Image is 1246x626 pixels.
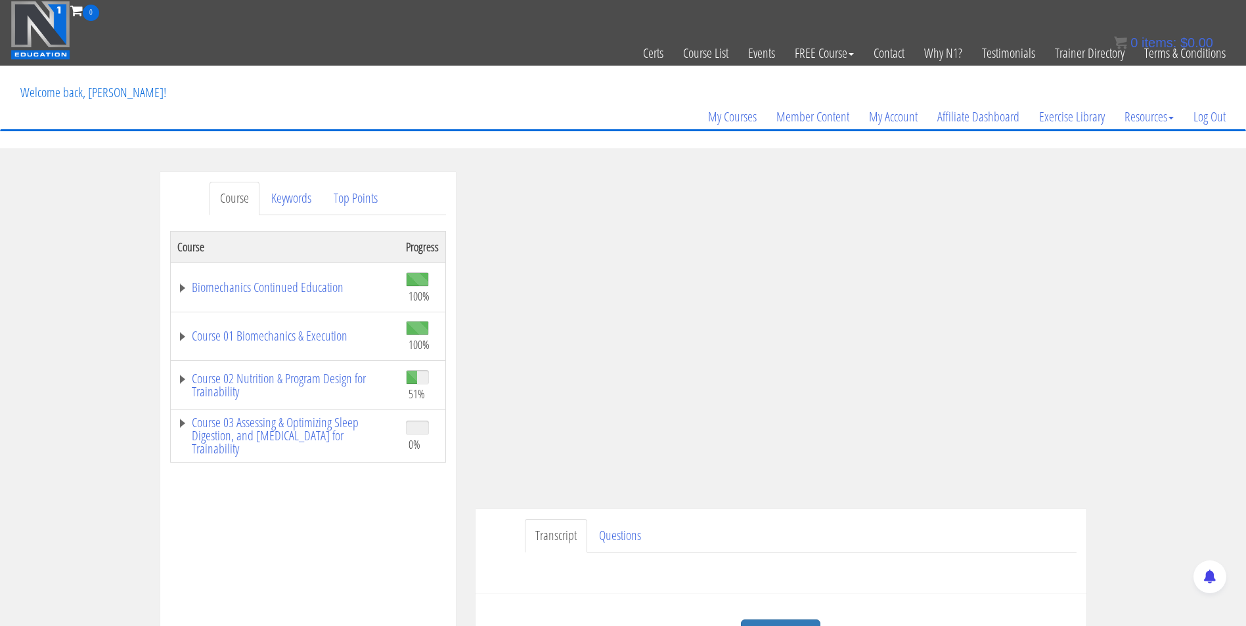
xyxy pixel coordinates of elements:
a: Course 03 Assessing & Optimizing Sleep Digestion, and [MEDICAL_DATA] for Trainability [177,416,393,455]
a: Events [738,21,785,85]
a: Course 02 Nutrition & Program Design for Trainability [177,372,393,398]
a: Exercise Library [1029,85,1115,148]
a: Questions [589,519,652,553]
a: Certs [633,21,673,85]
span: 0% [409,437,420,451]
img: n1-education [11,1,70,60]
span: 0 [1130,35,1138,50]
a: My Courses [698,85,767,148]
a: Resources [1115,85,1184,148]
p: Welcome back, [PERSON_NAME]! [11,66,176,119]
a: Course 01 Biomechanics & Execution [177,329,393,343]
a: Terms & Conditions [1134,21,1235,85]
a: Log Out [1184,85,1235,148]
a: 0 items: $0.00 [1114,35,1213,50]
a: Top Points [323,182,388,215]
a: Testimonials [972,21,1045,85]
span: items: [1142,35,1176,50]
a: 0 [70,1,99,19]
a: FREE Course [785,21,864,85]
span: 0 [83,5,99,21]
a: Member Content [767,85,859,148]
a: Why N1? [914,21,972,85]
a: Course [210,182,259,215]
th: Progress [399,231,446,262]
th: Course [170,231,399,262]
span: 100% [409,289,430,303]
a: My Account [859,85,927,148]
span: $ [1180,35,1188,50]
img: icon11.png [1114,36,1127,49]
span: 100% [409,337,430,352]
a: Trainer Directory [1045,21,1134,85]
a: Transcript [525,519,587,553]
bdi: 0.00 [1180,35,1213,50]
a: Affiliate Dashboard [927,85,1029,148]
span: 51% [409,386,425,401]
a: Biomechanics Continued Education [177,281,393,294]
a: Contact [864,21,914,85]
a: Keywords [261,182,322,215]
a: Course List [673,21,738,85]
